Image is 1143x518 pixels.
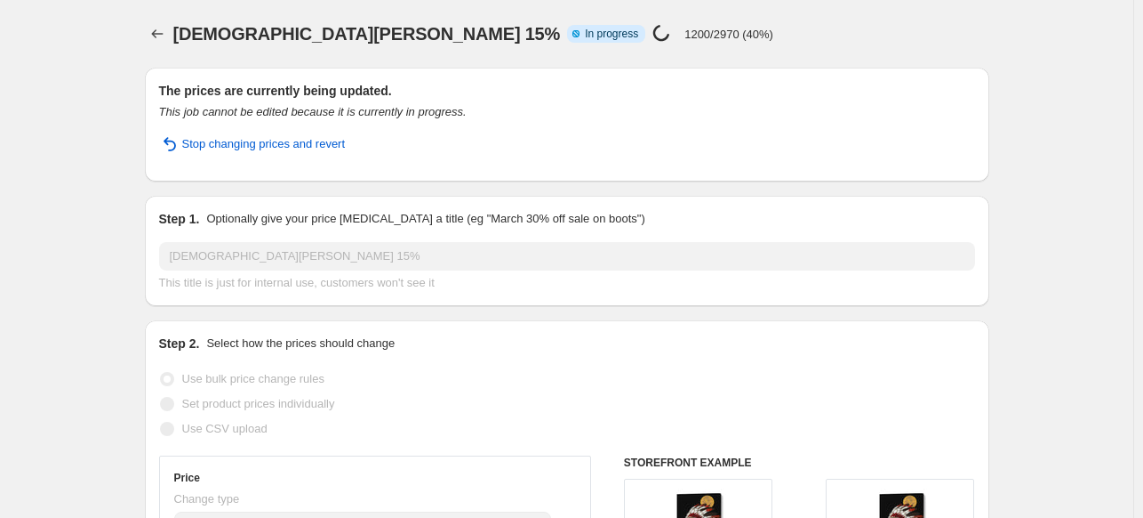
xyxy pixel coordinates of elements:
[182,372,324,385] span: Use bulk price change rules
[148,130,356,158] button: Stop changing prices and revert
[684,28,773,41] p: 1200/2970 (40%)
[182,422,268,435] span: Use CSV upload
[159,82,975,100] h2: The prices are currently being updated.
[585,27,638,41] span: In progress
[159,210,200,228] h2: Step 1.
[182,135,346,153] span: Stop changing prices and revert
[174,471,200,485] h3: Price
[206,210,644,228] p: Optionally give your price [MEDICAL_DATA] a title (eg "March 30% off sale on boots")
[182,397,335,410] span: Set product prices individually
[159,105,467,118] i: This job cannot be edited because it is currently in progress.
[159,335,200,352] h2: Step 2.
[206,335,395,352] p: Select how the prices should change
[145,21,170,46] button: Price change jobs
[624,456,975,470] h6: STOREFRONT EXAMPLE
[159,276,435,289] span: This title is just for internal use, customers won't see it
[159,242,975,271] input: 30% off holiday sale
[174,492,240,506] span: Change type
[173,24,561,44] span: [DEMOGRAPHIC_DATA][PERSON_NAME] 15%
